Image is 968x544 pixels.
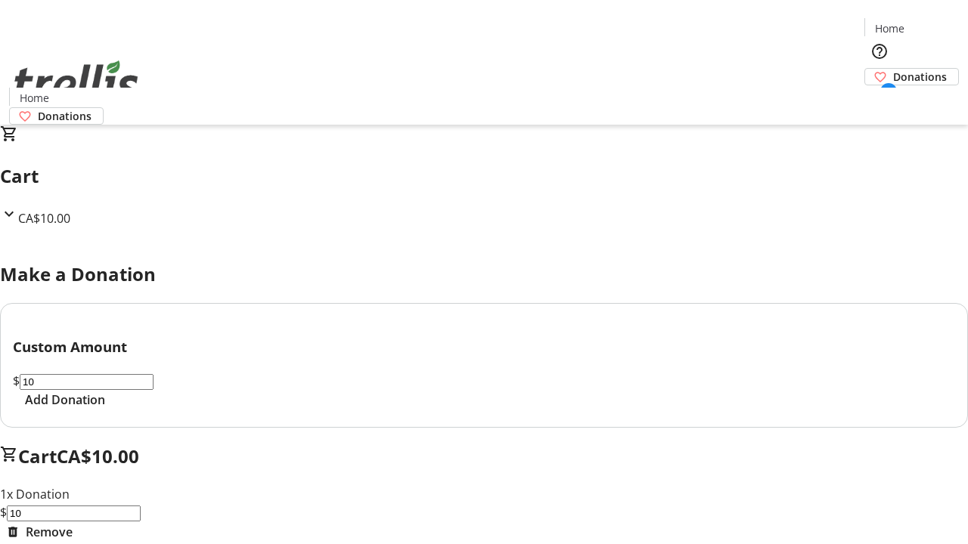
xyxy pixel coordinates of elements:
input: Donation Amount [20,374,154,390]
span: Donations [38,108,92,124]
h3: Custom Amount [13,336,955,357]
span: Home [20,90,49,106]
span: Home [875,20,904,36]
a: Donations [864,68,959,85]
span: Add Donation [25,391,105,409]
img: Orient E2E Organization AshOsQzoDu's Logo [9,44,144,119]
button: Help [864,36,895,66]
span: CA$10.00 [57,444,139,468]
button: Cart [864,85,895,116]
span: Remove [26,523,73,541]
a: Home [10,90,58,106]
a: Donations [9,107,104,125]
a: Home [865,20,914,36]
button: Add Donation [13,391,117,409]
input: Donation Amount [7,505,141,521]
span: $ [13,372,20,389]
span: Donations [893,69,947,85]
span: CA$10.00 [18,210,70,227]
